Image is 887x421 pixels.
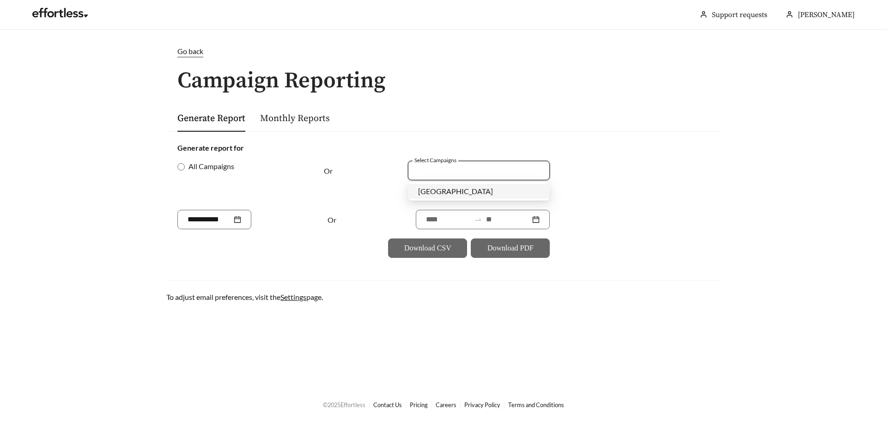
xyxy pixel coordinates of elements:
[177,47,203,55] span: Go back
[328,215,336,224] span: Or
[166,46,721,57] a: Go back
[474,215,482,224] span: to
[177,113,245,124] a: Generate Report
[418,187,493,195] span: [GEOGRAPHIC_DATA]
[798,10,855,19] span: [PERSON_NAME]
[410,401,428,409] a: Pricing
[388,238,467,258] button: Download CSV
[471,238,550,258] button: Download PDF
[166,293,323,301] span: To adjust email preferences, visit the page.
[260,113,330,124] a: Monthly Reports
[436,401,456,409] a: Careers
[166,69,721,93] h1: Campaign Reporting
[323,401,365,409] span: © 2025 Effortless
[474,215,482,224] span: swap-right
[508,401,564,409] a: Terms and Conditions
[324,166,333,175] span: Or
[712,10,767,19] a: Support requests
[177,143,244,152] strong: Generate report for
[185,161,238,172] span: All Campaigns
[464,401,500,409] a: Privacy Policy
[280,293,306,301] a: Settings
[373,401,402,409] a: Contact Us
